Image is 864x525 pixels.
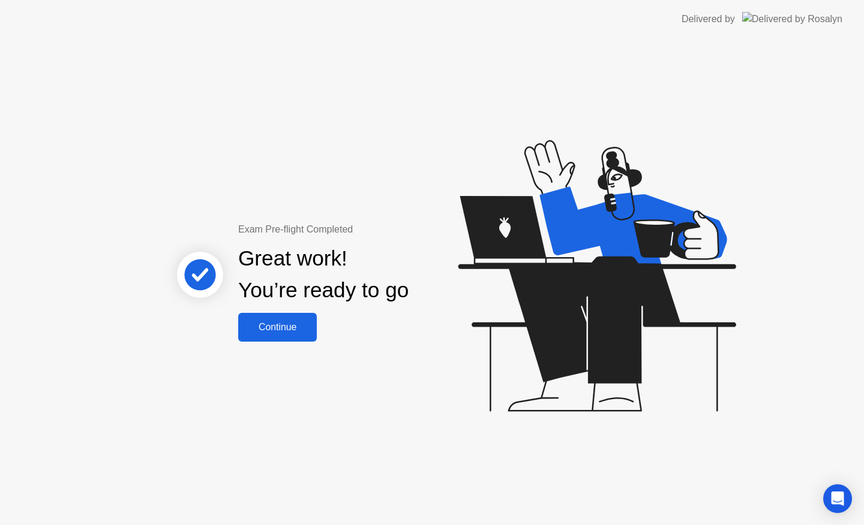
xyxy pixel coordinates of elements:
img: Delivered by Rosalyn [742,12,842,26]
button: Continue [238,313,317,342]
div: Continue [242,322,313,333]
div: Great work! You’re ready to go [238,243,409,306]
div: Exam Pre-flight Completed [238,222,486,237]
div: Delivered by [682,12,735,26]
div: Open Intercom Messenger [823,484,852,513]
